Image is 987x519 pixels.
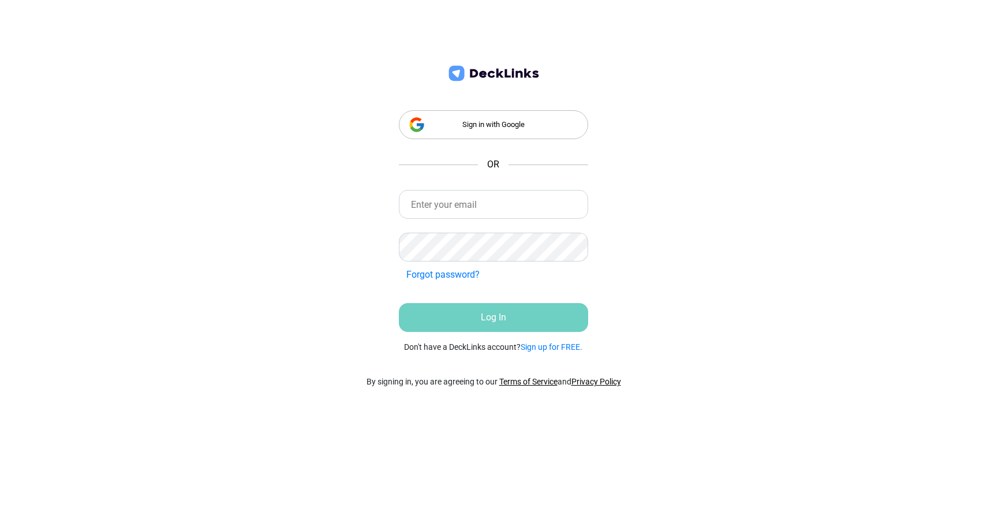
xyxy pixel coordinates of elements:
a: Privacy Policy [571,377,621,386]
button: Forgot password? [399,264,487,286]
button: Log In [399,303,589,332]
input: Enter your email [399,190,589,219]
div: Sign in with Google [399,110,589,139]
a: Terms of Service [499,377,558,386]
span: OR [487,158,499,171]
small: Don't have a DeckLinks account? [404,341,582,353]
p: By signing in, you are agreeing to our and [367,376,621,388]
a: Sign up for FREE. [521,342,582,352]
img: deck-links-logo.c572c7424dfa0d40c150da8c35de9cd0.svg [446,64,541,83]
